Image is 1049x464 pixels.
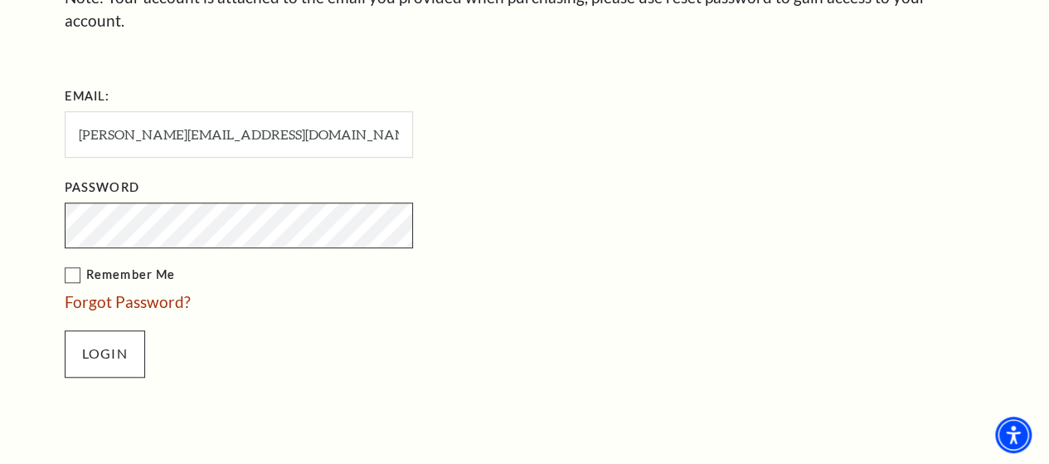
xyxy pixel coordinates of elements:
[65,330,145,377] input: Submit button
[65,265,579,286] label: Remember Me
[995,417,1032,453] div: Accessibility Menu
[65,292,191,311] a: Forgot Password?
[65,111,413,157] input: Required
[65,86,110,107] label: Email:
[65,178,139,198] label: Password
